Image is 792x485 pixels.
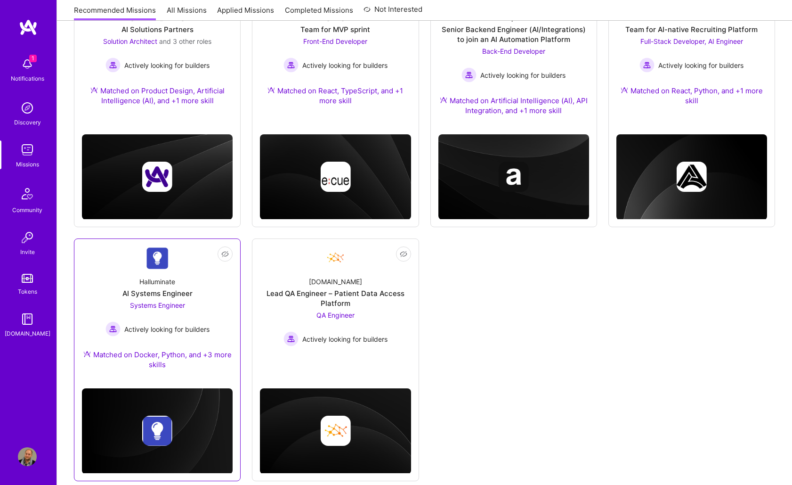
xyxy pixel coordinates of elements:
[320,416,350,446] img: Company logo
[625,25,758,34] div: Team for AI-native Recruiting Platform
[16,159,39,169] div: Missions
[103,37,157,45] span: Solution Architect
[438,25,589,44] div: Senior Backend Engineer (AI/Integrations) to join an AI Automation Platform
[300,25,370,34] div: Team for MVP sprint
[142,162,172,192] img: Company logo
[267,86,275,94] img: Ateam Purple Icon
[316,311,355,319] span: QA Engineer
[438,96,589,115] div: Matched on Artificial Intelligence (AI), API Integration, and +1 more skill
[18,447,37,466] img: User Avatar
[105,321,121,337] img: Actively looking for builders
[482,47,545,55] span: Back-End Developer
[16,447,39,466] a: User Avatar
[14,117,41,127] div: Discovery
[146,247,169,269] img: Company Logo
[16,182,39,205] img: Community
[19,19,38,36] img: logo
[283,331,299,346] img: Actively looking for builders
[302,60,388,70] span: Actively looking for builders
[18,99,37,117] img: discovery
[309,277,362,287] div: [DOMAIN_NAME]
[320,162,350,192] img: Company logo
[29,55,37,62] span: 1
[167,5,207,21] a: All Missions
[364,4,422,21] a: Not Interested
[440,96,447,104] img: Ateam Purple Icon
[260,134,411,220] img: cover
[18,140,37,159] img: teamwork
[121,25,194,34] div: AI Solutions Partners
[499,162,529,192] img: Company logo
[303,37,367,45] span: Front-End Developer
[105,58,121,73] img: Actively looking for builders
[677,162,707,192] img: Company logo
[12,205,42,215] div: Community
[124,324,210,334] span: Actively looking for builders
[616,86,767,106] div: Matched on React, Python, and +1 more skill
[11,74,44,83] div: Notifications
[480,70,566,80] span: Actively looking for builders
[83,350,91,358] img: Ateam Purple Icon
[658,60,744,70] span: Actively looking for builders
[5,329,50,338] div: [DOMAIN_NAME]
[260,247,411,356] a: Company Logo[DOMAIN_NAME]Lead QA Engineer – Patient Data Access PlatformQA Engineer Actively look...
[22,274,33,283] img: tokens
[260,388,411,474] img: cover
[20,247,35,257] div: Invite
[18,55,37,74] img: bell
[639,58,655,73] img: Actively looking for builders
[124,60,210,70] span: Actively looking for builders
[221,250,229,258] i: icon EyeClosed
[18,287,37,296] div: Tokens
[18,228,37,247] img: Invite
[640,37,743,45] span: Full-Stack Developer, AI Engineer
[90,86,98,94] img: Ateam Purple Icon
[217,5,274,21] a: Applied Missions
[122,288,193,298] div: AI Systems Engineer
[260,86,411,106] div: Matched on React, TypeScript, and +1 more skill
[139,277,175,287] div: Halluminate
[18,310,37,329] img: guide book
[159,37,211,45] span: and 3 other roles
[260,288,411,308] div: Lead QA Engineer – Patient Data Access Platform
[82,86,233,106] div: Matched on Product Design, Artificial Intelligence (AI), and +1 more skill
[621,86,628,94] img: Ateam Purple Icon
[82,388,233,474] img: cover
[285,5,353,21] a: Completed Missions
[324,247,347,269] img: Company Logo
[130,301,185,309] span: Systems Engineer
[438,134,589,220] img: cover
[302,334,388,344] span: Actively looking for builders
[82,134,233,220] img: cover
[142,416,172,446] img: Company logo
[74,5,156,21] a: Recommended Missions
[82,247,233,381] a: Company LogoHalluminateAI Systems EngineerSystems Engineer Actively looking for buildersActively ...
[461,67,477,82] img: Actively looking for builders
[82,350,233,370] div: Matched on Docker, Python, and +3 more skills
[283,58,299,73] img: Actively looking for builders
[400,250,407,258] i: icon EyeClosed
[616,134,767,220] img: cover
